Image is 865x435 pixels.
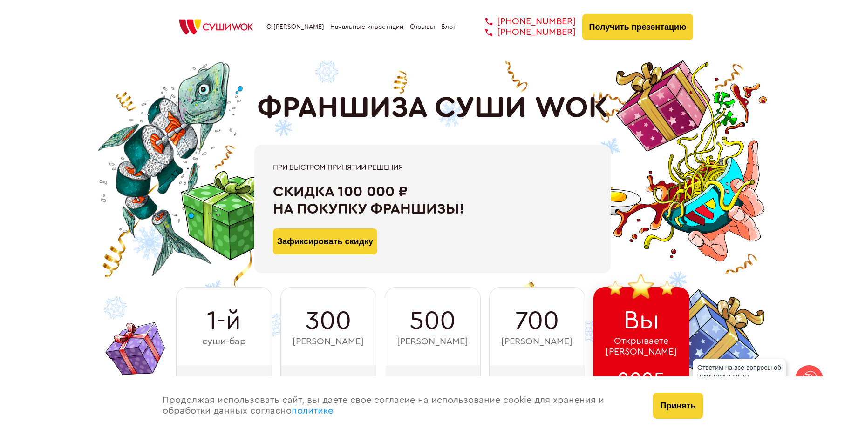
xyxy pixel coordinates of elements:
span: 300 [306,306,351,336]
div: 2016 [385,365,481,399]
a: Начальные инвестиции [330,23,403,31]
div: Продолжая использовать сайт, вы даете свое согласие на использование cookie для хранения и обрабо... [153,376,644,435]
span: Открываете [PERSON_NAME] [606,336,677,357]
img: СУШИWOK [172,17,260,37]
span: [PERSON_NAME] [397,336,468,347]
div: 2011 [176,365,272,399]
span: [PERSON_NAME] [501,336,572,347]
button: Принять [653,393,702,419]
div: 2025 [593,365,689,399]
div: Ответим на все вопросы об открытии вашего [PERSON_NAME]! [693,359,786,393]
a: О [PERSON_NAME] [266,23,324,31]
div: 2014 [280,365,376,399]
span: 1-й [207,306,241,336]
a: [PHONE_NUMBER] [471,16,576,27]
div: Скидка 100 000 ₽ на покупку франшизы! [273,183,592,218]
span: [PERSON_NAME] [293,336,364,347]
span: 500 [409,306,456,336]
div: 2021 [489,365,585,399]
a: [PHONE_NUMBER] [471,27,576,38]
div: При быстром принятии решения [273,163,592,172]
span: Вы [623,306,660,335]
span: 700 [515,306,559,336]
a: Блог [441,23,456,31]
a: политике [292,406,333,415]
span: суши-бар [202,336,246,347]
h1: ФРАНШИЗА СУШИ WOK [257,91,608,125]
button: Получить презентацию [582,14,694,40]
a: Отзывы [410,23,435,31]
button: Зафиксировать скидку [273,228,377,254]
